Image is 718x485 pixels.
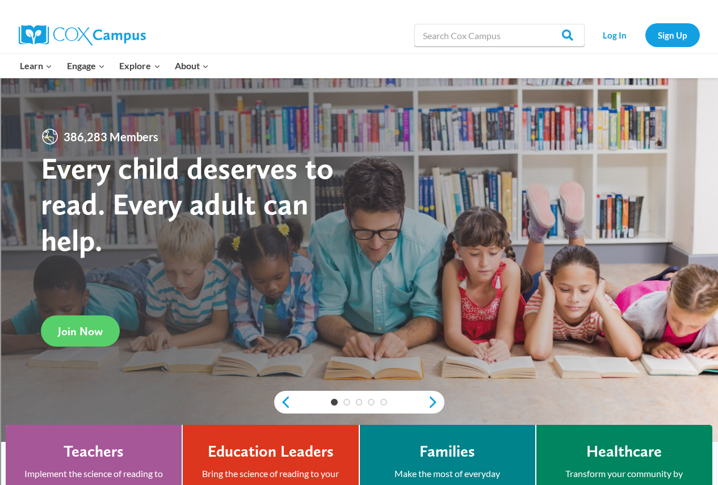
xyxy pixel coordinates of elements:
[419,442,475,461] h4: Families
[645,23,700,47] a: Sign Up
[590,23,640,47] a: Log In
[208,442,334,461] h4: Education Leaders
[175,58,209,73] span: About
[19,25,146,45] img: Cox Campus
[13,54,216,78] nav: Primary Navigation
[67,58,105,73] span: Engage
[119,58,160,73] span: Explore
[20,58,52,73] span: Learn
[64,442,124,461] h4: Teachers
[586,442,662,461] h4: Healthcare
[590,23,700,47] nav: Secondary Navigation
[414,24,585,47] input: Search Cox Campus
